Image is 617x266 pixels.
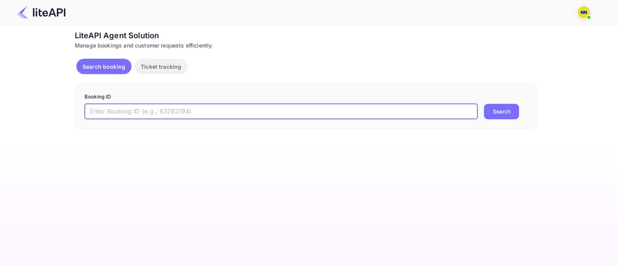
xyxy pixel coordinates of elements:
div: Manage bookings and customer requests efficiently. [75,41,538,49]
p: Search booking [83,63,125,71]
img: N/A N/A [578,6,590,19]
p: Booking ID [84,93,528,101]
p: Ticket tracking [141,63,181,71]
div: LiteAPI Agent Solution [75,30,538,41]
button: Search [484,104,519,119]
img: LiteAPI Logo [17,6,66,19]
input: Enter Booking ID (e.g., 63782194) [84,104,478,119]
